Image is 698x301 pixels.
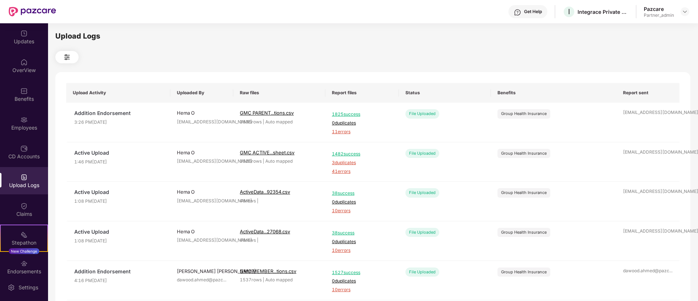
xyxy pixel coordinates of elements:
span: 1482 success [332,151,392,158]
span: 1836 rows [240,119,262,124]
div: Settings [16,284,40,291]
span: 10 errors [332,247,392,254]
span: 1:08 PM[DATE] [74,198,164,205]
img: svg+xml;base64,PHN2ZyB4bWxucz0iaHR0cDovL3d3dy53My5vcmcvMjAwMC9zdmciIHdpZHRoPSIyMSIgaGVpZ2h0PSIyMC... [20,231,28,238]
span: 0 duplicates [332,238,392,245]
div: [EMAIL_ADDRESS][DOMAIN_NAME] [177,198,227,205]
div: New Challenge [9,248,39,254]
span: Active Upload [74,188,164,196]
div: Upload Logs [55,31,690,42]
th: Report files [325,83,399,103]
span: Active Upload [74,149,164,157]
span: 38 success [332,230,392,237]
div: File Uploaded [405,149,439,158]
img: svg+xml;base64,PHN2ZyBpZD0iQ0RfQWNjb3VudHMiIGRhdGEtbmFtZT0iQ0QgQWNjb3VudHMiIHhtbG5zPSJodHRwOi8vd3... [20,145,28,152]
div: [PERSON_NAME] [PERSON_NAME] [177,268,227,275]
span: Active Upload [74,228,164,236]
th: Upload Activity [66,83,170,103]
div: [EMAIL_ADDRESS][DOMAIN_NAME] [623,188,673,195]
span: ActiveData...92354.csv [240,189,290,195]
span: 0 duplicates [332,278,392,285]
span: 11 errors [332,128,392,135]
span: Addition Endorsement [74,109,164,117]
div: [EMAIL_ADDRESS][DOMAIN_NAME] [623,149,673,156]
div: dawood.ahmed@pazc [623,268,673,274]
div: File Uploaded [405,268,439,277]
img: svg+xml;base64,PHN2ZyB4bWxucz0iaHR0cDovL3d3dy53My5vcmcvMjAwMC9zdmciIHdpZHRoPSIyNCIgaGVpZ2h0PSIyNC... [63,53,71,62]
span: | [257,237,258,243]
div: Pazcare [644,5,674,12]
span: GMC ACTIVE...sheet.csv [240,150,294,155]
span: 1527 success [332,269,392,276]
span: 38 success [332,190,392,197]
span: 3:26 PM[DATE] [74,119,164,126]
th: Benefits [491,83,616,103]
div: Group Health Insurance [501,190,547,196]
span: I [568,7,570,16]
span: | [263,119,264,124]
th: Raw files [233,83,325,103]
img: svg+xml;base64,PHN2ZyBpZD0iQ2xhaW0iIHhtbG5zPSJodHRwOi8vd3d3LnczLm9yZy8yMDAwL3N2ZyIgd2lkdGg9IjIwIi... [20,202,28,210]
div: Group Health Insurance [501,229,547,235]
img: svg+xml;base64,PHN2ZyBpZD0iRHJvcGRvd24tMzJ4MzIiIHhtbG5zPSJodHRwOi8vd3d3LnczLm9yZy8yMDAwL3N2ZyIgd2... [682,9,688,15]
span: Auto mapped [265,119,293,124]
div: Stepathon [1,239,47,246]
th: Uploaded By [170,83,233,103]
span: 0 duplicates [332,199,392,206]
span: | [263,277,264,282]
span: | [263,158,264,164]
img: svg+xml;base64,PHN2ZyBpZD0iRW5kb3JzZW1lbnRzIiB4bWxucz0iaHR0cDovL3d3dy53My5vcmcvMjAwMC9zdmciIHdpZH... [20,260,28,267]
span: Addition Endorsement [74,268,164,276]
span: 48 rows [240,198,256,203]
div: Group Health Insurance [501,269,547,275]
span: 1537 rows [240,277,262,282]
div: Hema O [177,109,227,116]
div: Hema O [177,149,227,156]
div: Partner_admin [644,12,674,18]
span: 48 rows [240,237,256,243]
div: Group Health Insurance [501,150,547,157]
span: 1526 rows [240,158,262,164]
span: 1:08 PM[DATE] [74,238,164,245]
span: 4:16 PM[DATE] [74,277,164,284]
img: svg+xml;base64,PHN2ZyBpZD0iU2V0dGluZy0yMHgyMCIgeG1sbnM9Imh0dHA6Ly93d3cudzMub3JnLzIwMDAvc3ZnIiB3aW... [8,284,15,291]
div: File Uploaded [405,228,439,237]
span: | [257,198,258,203]
div: Get Help [524,9,542,15]
img: svg+xml;base64,PHN2ZyBpZD0iSG9tZSIgeG1sbnM9Imh0dHA6Ly93d3cudzMub3JnLzIwMDAvc3ZnIiB3aWR0aD0iMjAiIG... [20,59,28,66]
span: GMC MEMBER...tions.csv [240,268,296,274]
div: dawood.ahmed@pazc [177,277,227,284]
img: svg+xml;base64,PHN2ZyBpZD0iVXBkYXRlZCIgeG1sbnM9Imh0dHA6Ly93d3cudzMub3JnLzIwMDAvc3ZnIiB3aWR0aD0iMj... [20,30,28,37]
div: Hema O [177,228,227,235]
span: ... [669,268,673,273]
span: 10 errors [332,207,392,214]
div: Integrace Private Limited [578,8,628,15]
img: svg+xml;base64,PHN2ZyBpZD0iRW1wbG95ZWVzIiB4bWxucz0iaHR0cDovL3d3dy53My5vcmcvMjAwMC9zdmciIHdpZHRoPS... [20,116,28,123]
span: Auto mapped [265,277,293,282]
span: ... [223,277,226,282]
div: Hema O [177,188,227,195]
div: [EMAIL_ADDRESS][DOMAIN_NAME] [177,119,227,126]
div: [EMAIL_ADDRESS][DOMAIN_NAME] [623,109,673,116]
img: New Pazcare Logo [9,7,56,16]
th: Status [399,83,491,103]
div: File Uploaded [405,109,439,118]
div: Group Health Insurance [501,111,547,117]
span: ActiveData...27068.csv [240,229,290,234]
span: 0 duplicates [332,120,392,127]
div: File Uploaded [405,188,439,197]
span: Auto mapped [265,158,293,164]
span: 1825 success [332,111,392,118]
span: 10 errors [332,286,392,293]
div: [EMAIL_ADDRESS][DOMAIN_NAME] [177,158,227,165]
span: 1:46 PM[DATE] [74,159,164,166]
span: 3 duplicates [332,159,392,166]
img: svg+xml;base64,PHN2ZyBpZD0iVXBsb2FkX0xvZ3MiIGRhdGEtbmFtZT0iVXBsb2FkIExvZ3MiIHhtbG5zPSJodHRwOi8vd3... [20,174,28,181]
th: Report sent [616,83,679,103]
div: [EMAIL_ADDRESS][DOMAIN_NAME] [177,237,227,244]
img: svg+xml;base64,PHN2ZyBpZD0iQmVuZWZpdHMiIHhtbG5zPSJodHRwOi8vd3d3LnczLm9yZy8yMDAwL3N2ZyIgd2lkdGg9Ij... [20,87,28,95]
img: svg+xml;base64,PHN2ZyBpZD0iSGVscC0zMngzMiIgeG1sbnM9Imh0dHA6Ly93d3cudzMub3JnLzIwMDAvc3ZnIiB3aWR0aD... [514,9,521,16]
div: [EMAIL_ADDRESS][DOMAIN_NAME] [623,228,673,235]
span: GMC PARENT...tions.csv [240,110,294,116]
span: 41 errors [332,168,392,175]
